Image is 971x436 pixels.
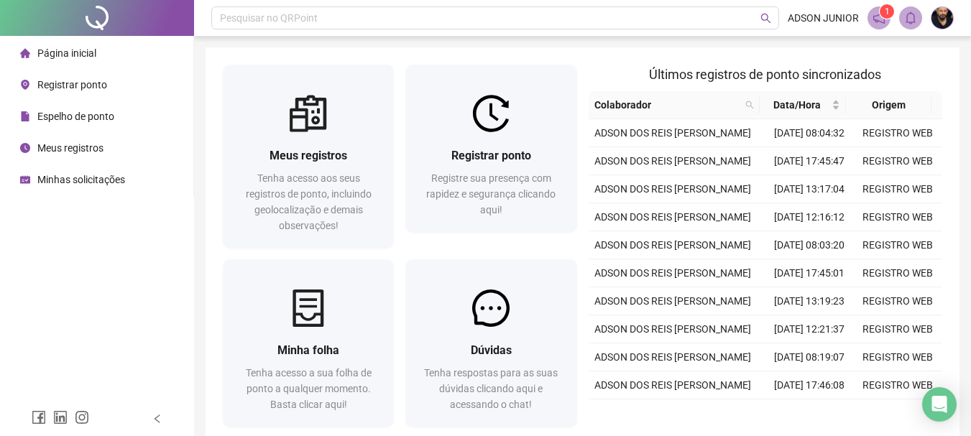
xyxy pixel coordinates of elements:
[53,410,68,425] span: linkedin
[37,174,125,185] span: Minhas solicitações
[424,367,558,410] span: Tenha respostas para as suas dúvidas clicando aqui e acessando o chat!
[277,343,339,357] span: Minha folha
[742,94,757,116] span: search
[37,111,114,122] span: Espelho de ponto
[788,10,859,26] span: ADSON JUNIOR
[765,287,854,315] td: [DATE] 13:19:23
[854,315,942,343] td: REGISTRO WEB
[405,259,576,427] a: DúvidasTenha respostas para as suas dúvidas clicando aqui e acessando o chat!
[594,267,751,279] span: ADSON DOS REIS [PERSON_NAME]
[20,111,30,121] span: file
[20,143,30,153] span: clock-circle
[20,48,30,58] span: home
[854,259,942,287] td: REGISTRO WEB
[152,414,162,424] span: left
[594,127,751,139] span: ADSON DOS REIS [PERSON_NAME]
[745,101,754,109] span: search
[594,379,751,391] span: ADSON DOS REIS [PERSON_NAME]
[854,287,942,315] td: REGISTRO WEB
[854,147,942,175] td: REGISTRO WEB
[765,259,854,287] td: [DATE] 17:45:01
[854,343,942,371] td: REGISTRO WEB
[75,410,89,425] span: instagram
[854,231,942,259] td: REGISTRO WEB
[471,343,512,357] span: Dúvidas
[885,6,890,17] span: 1
[223,259,394,427] a: Minha folhaTenha acesso a sua folha de ponto a qualquer momento. Basta clicar aqui!
[922,387,957,422] div: Open Intercom Messenger
[854,175,942,203] td: REGISTRO WEB
[765,119,854,147] td: [DATE] 08:04:32
[649,67,881,82] span: Últimos registros de ponto sincronizados
[20,80,30,90] span: environment
[37,79,107,91] span: Registrar ponto
[904,11,917,24] span: bell
[765,371,854,399] td: [DATE] 17:46:08
[854,119,942,147] td: REGISTRO WEB
[846,91,931,119] th: Origem
[223,65,394,248] a: Meus registrosTenha acesso aos seus registros de ponto, incluindo geolocalização e demais observa...
[20,175,30,185] span: schedule
[594,155,751,167] span: ADSON DOS REIS [PERSON_NAME]
[594,323,751,335] span: ADSON DOS REIS [PERSON_NAME]
[594,211,751,223] span: ADSON DOS REIS [PERSON_NAME]
[594,351,751,363] span: ADSON DOS REIS [PERSON_NAME]
[854,371,942,399] td: REGISTRO WEB
[451,149,531,162] span: Registrar ponto
[32,410,46,425] span: facebook
[854,203,942,231] td: REGISTRO WEB
[594,97,740,113] span: Colaborador
[760,91,845,119] th: Data/Hora
[37,142,103,154] span: Meus registros
[765,175,854,203] td: [DATE] 13:17:04
[765,343,854,371] td: [DATE] 08:19:07
[765,97,828,113] span: Data/Hora
[873,11,885,24] span: notification
[765,231,854,259] td: [DATE] 08:03:20
[594,295,751,307] span: ADSON DOS REIS [PERSON_NAME]
[765,399,854,427] td: [DATE] 13:22:12
[270,149,347,162] span: Meus registros
[760,13,771,24] span: search
[594,239,751,251] span: ADSON DOS REIS [PERSON_NAME]
[931,7,953,29] img: 84474
[37,47,96,59] span: Página inicial
[426,172,556,215] span: Registre sua presença com rapidez e segurança clicando aqui!
[246,367,372,410] span: Tenha acesso a sua folha de ponto a qualquer momento. Basta clicar aqui!
[854,399,942,427] td: REGISTRO WEB
[594,183,751,195] span: ADSON DOS REIS [PERSON_NAME]
[880,4,894,19] sup: 1
[765,203,854,231] td: [DATE] 12:16:12
[405,65,576,232] a: Registrar pontoRegistre sua presença com rapidez e segurança clicando aqui!
[765,147,854,175] td: [DATE] 17:45:47
[765,315,854,343] td: [DATE] 12:21:37
[246,172,372,231] span: Tenha acesso aos seus registros de ponto, incluindo geolocalização e demais observações!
